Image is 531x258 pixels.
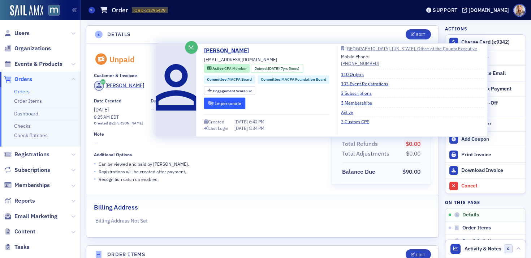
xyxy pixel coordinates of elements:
p: Recognition catch up enabled. [99,176,159,182]
a: Print Invoice [445,147,526,162]
a: Committee:MACPA Foundation Board [261,77,326,83]
button: Impersonate [204,98,246,109]
a: 3 Subscriptions [341,90,377,96]
h1: Order [112,6,128,14]
a: [PERSON_NAME] [204,46,254,55]
span: $90.00 [402,168,420,175]
a: Email Marketing [4,212,57,220]
div: Apply Check Payment [461,86,522,92]
span: Reports [14,197,35,205]
span: Engagement Score : [213,88,247,93]
div: Engagement Score: 82 [204,86,255,95]
div: Date Created [94,98,121,103]
img: SailAMX [48,5,60,16]
div: Balance Due [342,168,375,176]
button: [DOMAIN_NAME] [462,8,511,13]
div: Print Invoice [461,152,522,158]
a: Active CPA Member [207,65,246,71]
a: Orders [14,88,30,95]
a: Download Invoice [445,162,526,178]
a: [PHONE_NUMBER] [341,60,379,66]
span: • [94,160,96,168]
a: Registrations [4,151,49,158]
p: Registrations will be created after payment. [99,168,186,175]
div: 82 [213,89,252,93]
div: View as User [461,120,522,127]
div: Edit [416,253,425,257]
a: Content [4,228,35,236]
a: Order Items [14,98,42,104]
a: 3 Custom CPE [341,118,375,125]
span: Committee : [261,77,281,82]
button: Add Coupon [445,131,526,147]
div: Additional Options [94,152,132,157]
span: Joined : [255,65,268,71]
span: • [94,168,96,175]
div: Apply Write-Off Adjustment [461,100,522,113]
div: Total Adjustments [342,149,389,158]
span: Total Adjustments [342,149,392,158]
div: Add Coupon [461,136,522,143]
a: [GEOGRAPHIC_DATA], [US_STATE], Office of the County Executive [341,46,484,51]
a: 3 Memberships [341,99,377,106]
span: Users [14,29,30,37]
div: Send Invoice Email [461,70,522,77]
div: Committee: [204,75,255,84]
span: 0 [504,244,513,253]
div: Committee: [258,75,329,84]
div: Due Date [151,98,169,103]
div: Created [208,120,224,124]
div: [PERSON_NAME] [114,120,143,126]
span: $0.00 [406,150,420,157]
span: — [151,106,169,114]
a: Memberships [4,181,50,189]
span: Subscriptions [14,166,50,174]
div: Edit [416,33,425,37]
a: Tasks [4,243,30,251]
div: Cancel [461,183,522,189]
div: Last Login [208,126,228,130]
span: CPA Member [224,66,247,71]
span: [DATE] [234,119,249,124]
div: Note [94,131,104,137]
span: Orders [14,75,32,83]
span: Details [462,212,479,218]
time: 8:25 AM [94,114,110,120]
div: Charge Card (x9342) [461,39,522,46]
div: (7yrs 5mos) [268,65,299,71]
span: Committee : [207,77,228,82]
span: Active [212,66,224,71]
a: Active [341,109,359,115]
a: Users [4,29,30,37]
a: View Homepage [43,5,60,17]
span: — [94,139,321,147]
a: 103 Event Registrations [341,80,394,86]
span: Order Items [462,225,491,231]
span: Memberships [14,181,50,189]
span: [EMAIL_ADDRESS][DOMAIN_NAME] [204,56,277,63]
span: • [94,175,96,183]
span: Balance Due [342,168,378,176]
span: Activity & Notes [465,245,501,253]
img: SailAMX [10,5,43,17]
span: Email Marketing [14,212,57,220]
a: Organizations [4,45,51,52]
button: Charge Card (x9342) [445,35,526,50]
div: Support [433,7,458,13]
h4: On this page [445,199,526,206]
span: 6:42 PM [249,119,264,124]
div: [PERSON_NAME] [105,82,144,89]
a: Check Batches [14,132,48,139]
div: Active: Active: CPA Member [204,64,250,73]
button: Cancel [445,178,526,194]
div: Unpaid [109,55,135,64]
span: [DATE] [94,106,109,113]
span: Organizations [14,45,51,52]
div: [DOMAIN_NAME] [469,7,509,13]
span: EDT [110,114,119,120]
a: Subscriptions [4,166,50,174]
span: Content [14,228,35,236]
span: $0.00 [406,140,420,147]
